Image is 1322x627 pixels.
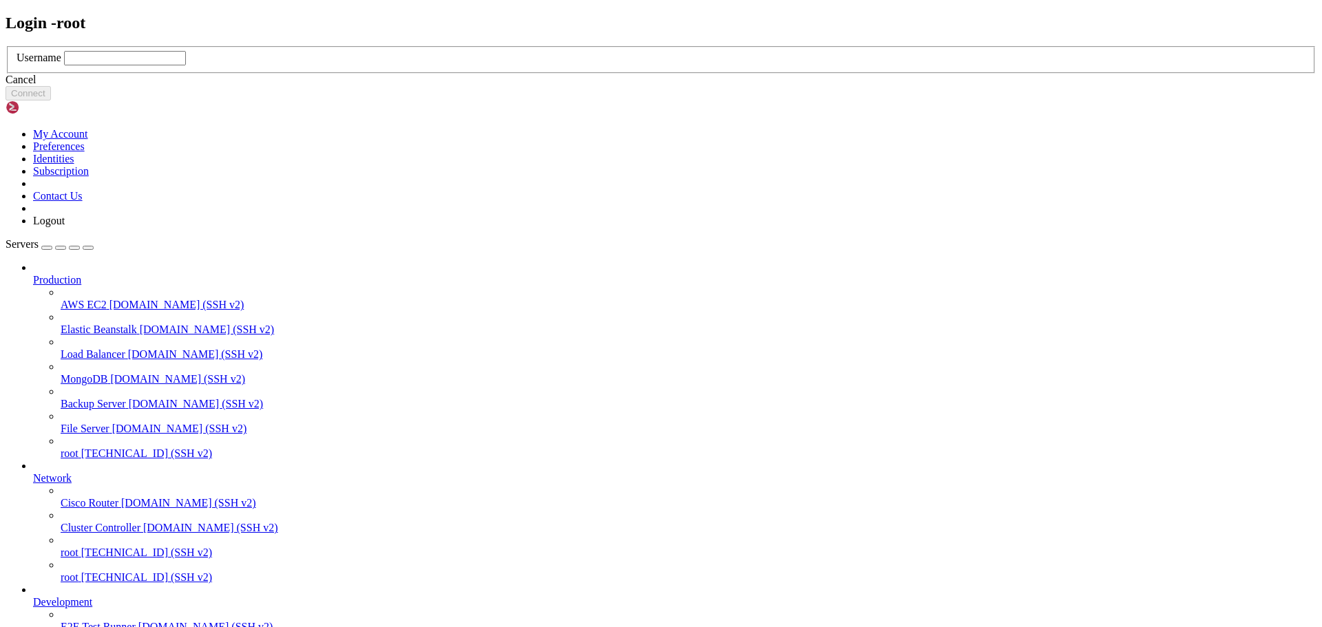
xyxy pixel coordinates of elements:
a: Servers [6,238,94,250]
a: root [TECHNICAL_ID] (SSH v2) [61,546,1316,559]
li: Cluster Controller [DOMAIN_NAME] (SSH v2) [61,509,1316,534]
span: root [61,447,78,459]
li: Network [33,460,1316,584]
li: MongoDB [DOMAIN_NAME] (SSH v2) [61,361,1316,385]
span: Servers [6,238,39,250]
li: Backup Server [DOMAIN_NAME] (SSH v2) [61,385,1316,410]
a: AWS EC2 [DOMAIN_NAME] (SSH v2) [61,299,1316,311]
a: Contact Us [33,190,83,202]
span: [DOMAIN_NAME] (SSH v2) [109,299,244,310]
li: Production [33,262,1316,460]
label: Username [17,52,61,63]
li: root [TECHNICAL_ID] (SSH v2) [61,559,1316,584]
a: Subscription [33,165,89,177]
span: root [61,571,78,583]
span: [DOMAIN_NAME] (SSH v2) [143,522,278,533]
span: File Server [61,423,109,434]
li: root [TECHNICAL_ID] (SSH v2) [61,435,1316,460]
a: root [TECHNICAL_ID] (SSH v2) [61,447,1316,460]
li: Cisco Router [DOMAIN_NAME] (SSH v2) [61,485,1316,509]
div: (0, 1) [6,17,11,29]
a: Cluster Controller [DOMAIN_NAME] (SSH v2) [61,522,1316,534]
span: [DOMAIN_NAME] (SSH v2) [121,497,256,509]
a: Identities [33,153,74,164]
button: Connect [6,86,51,100]
span: [TECHNICAL_ID] (SSH v2) [81,571,212,583]
span: Development [33,596,92,608]
a: Cisco Router [DOMAIN_NAME] (SSH v2) [61,497,1316,509]
span: [DOMAIN_NAME] (SSH v2) [128,348,263,360]
a: Elastic Beanstalk [DOMAIN_NAME] (SSH v2) [61,323,1316,336]
a: Load Balancer [DOMAIN_NAME] (SSH v2) [61,348,1316,361]
a: Production [33,274,1316,286]
span: [TECHNICAL_ID] (SSH v2) [81,447,212,459]
a: File Server [DOMAIN_NAME] (SSH v2) [61,423,1316,435]
span: AWS EC2 [61,299,107,310]
span: MongoDB [61,373,107,385]
span: root [61,546,78,558]
a: Preferences [33,140,85,152]
span: [DOMAIN_NAME] (SSH v2) [129,398,264,410]
span: Cisco Router [61,497,118,509]
h2: Login - root [6,14,1316,32]
a: Logout [33,215,65,226]
a: Development [33,596,1316,608]
div: Cancel [6,74,1316,86]
span: Backup Server [61,398,126,410]
x-row: Connecting [TECHNICAL_ID]... [6,6,1143,17]
a: root [TECHNICAL_ID] (SSH v2) [61,571,1316,584]
span: Elastic Beanstalk [61,323,137,335]
a: My Account [33,128,88,140]
img: Shellngn [6,100,85,114]
a: Network [33,472,1316,485]
span: Production [33,274,81,286]
li: Load Balancer [DOMAIN_NAME] (SSH v2) [61,336,1316,361]
span: [DOMAIN_NAME] (SSH v2) [140,323,275,335]
a: MongoDB [DOMAIN_NAME] (SSH v2) [61,373,1316,385]
span: Cluster Controller [61,522,140,533]
li: AWS EC2 [DOMAIN_NAME] (SSH v2) [61,286,1316,311]
span: Load Balancer [61,348,125,360]
span: [DOMAIN_NAME] (SSH v2) [110,373,245,385]
li: root [TECHNICAL_ID] (SSH v2) [61,534,1316,559]
li: File Server [DOMAIN_NAME] (SSH v2) [61,410,1316,435]
li: Elastic Beanstalk [DOMAIN_NAME] (SSH v2) [61,311,1316,336]
a: Backup Server [DOMAIN_NAME] (SSH v2) [61,398,1316,410]
span: Network [33,472,72,484]
span: [TECHNICAL_ID] (SSH v2) [81,546,212,558]
span: [DOMAIN_NAME] (SSH v2) [112,423,247,434]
